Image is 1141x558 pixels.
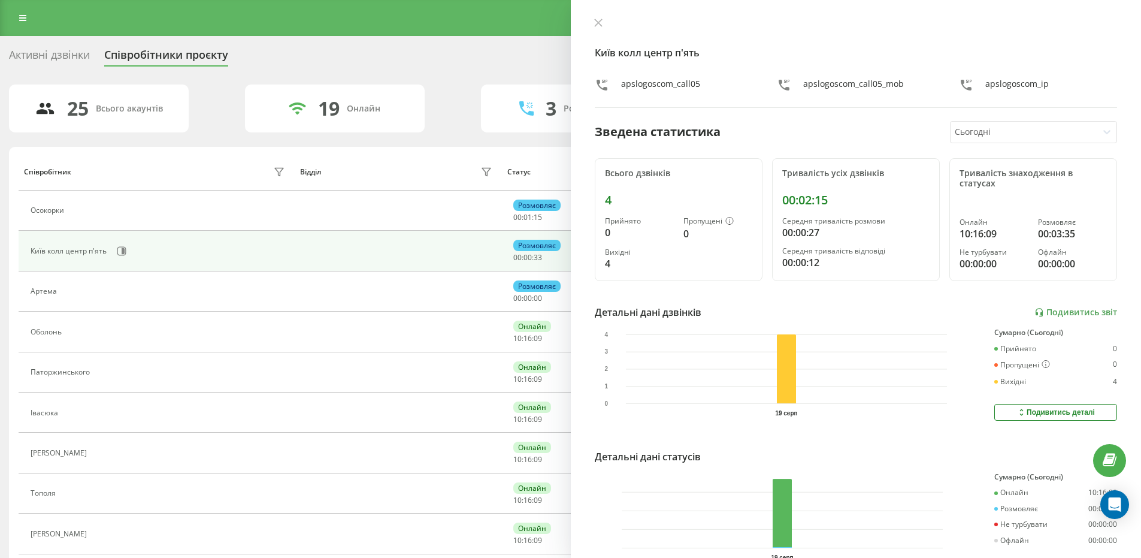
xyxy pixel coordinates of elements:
[31,247,110,255] div: Київ колл центр п'ять
[523,535,532,545] span: 16
[605,168,752,179] div: Всього дзвінків
[507,168,531,176] div: Статус
[31,206,67,215] div: Осокорки
[564,104,622,114] div: Розмовляють
[31,287,60,295] div: Артема
[534,454,542,465] span: 09
[513,454,522,465] span: 10
[523,212,532,222] span: 01
[67,97,89,120] div: 25
[534,374,542,384] span: 09
[994,404,1117,421] button: Подивитись деталі
[24,168,71,176] div: Співробітник
[994,345,1036,353] div: Прийнято
[1088,536,1117,545] div: 00:00:00
[31,328,65,336] div: Оболонь
[513,361,551,373] div: Онлайн
[1038,257,1107,271] div: 00:00:00
[534,333,542,343] span: 09
[523,495,532,505] span: 16
[513,414,522,424] span: 10
[595,450,701,464] div: Детальні дані статусів
[595,46,1118,60] h4: Київ колл центр п'ять
[523,454,532,465] span: 16
[523,374,532,384] span: 16
[1038,248,1107,257] div: Офлайн
[782,193,930,207] div: 00:02:15
[604,383,608,390] text: 1
[513,456,542,464] div: : :
[523,333,532,343] span: 16
[513,374,522,384] span: 10
[994,328,1117,337] div: Сумарно (Сьогодні)
[985,78,1049,95] div: apslogoscom_ip
[595,305,701,319] div: Детальні дані дзвінків
[534,495,542,505] span: 09
[513,293,522,303] span: 00
[605,248,674,257] div: Вихідні
[683,227,752,241] div: 0
[9,49,90,67] div: Активні дзвінки
[595,123,721,141] div: Зведена статистика
[534,212,542,222] span: 15
[994,488,1028,497] div: Онлайн
[513,536,542,545] div: : :
[604,349,608,355] text: 3
[803,78,904,95] div: apslogoscom_call05_mob
[534,535,542,545] span: 09
[604,400,608,407] text: 0
[605,257,674,271] div: 4
[960,248,1028,257] div: Не турбувати
[960,227,1028,241] div: 10:16:09
[605,225,674,240] div: 0
[1100,490,1129,519] div: Open Intercom Messenger
[318,97,340,120] div: 19
[1088,520,1117,529] div: 00:00:00
[1113,378,1117,386] div: 4
[604,331,608,338] text: 4
[31,530,90,538] div: [PERSON_NAME]
[1088,488,1117,497] div: 10:16:09
[513,375,542,384] div: : :
[1016,408,1095,417] div: Подивитись деталі
[775,410,797,417] text: 19 серп
[513,496,542,505] div: : :
[1088,505,1117,513] div: 00:03:35
[782,168,930,179] div: Тривалість усіх дзвінків
[1038,227,1107,241] div: 00:03:35
[960,257,1028,271] div: 00:00:00
[513,254,542,262] div: : :
[31,368,93,376] div: Паторжинського
[994,473,1117,481] div: Сумарно (Сьогодні)
[513,200,561,211] div: Розмовляє
[31,489,59,497] div: Тополя
[513,280,561,292] div: Розмовляє
[782,225,930,240] div: 00:00:27
[31,449,90,457] div: [PERSON_NAME]
[1034,307,1117,318] a: Подивитись звіт
[513,523,551,534] div: Онлайн
[513,402,551,413] div: Онлайн
[523,293,532,303] span: 00
[534,293,542,303] span: 00
[782,217,930,225] div: Середня тривалість розмови
[605,193,752,207] div: 4
[513,213,542,222] div: : :
[994,360,1050,370] div: Пропущені
[347,104,380,114] div: Онлайн
[994,520,1048,529] div: Не турбувати
[513,415,542,424] div: : :
[994,505,1038,513] div: Розмовляє
[605,217,674,225] div: Прийнято
[104,49,228,67] div: Співробітники проєкту
[513,482,551,494] div: Онлайн
[513,240,561,251] div: Розмовляє
[960,168,1107,189] div: Тривалість знаходження в статусах
[513,442,551,453] div: Онлайн
[960,218,1028,227] div: Онлайн
[604,366,608,373] text: 2
[621,78,700,95] div: apslogoscom_call05
[96,104,163,114] div: Всього акаунтів
[523,252,532,263] span: 00
[513,334,542,343] div: : :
